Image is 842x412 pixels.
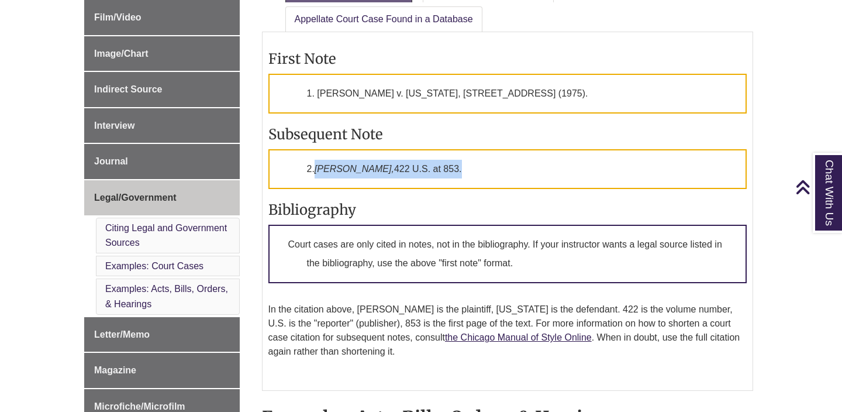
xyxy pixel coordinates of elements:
a: Image/Chart [84,36,240,71]
h3: Bibliography [268,201,747,219]
a: Back to Top [795,179,839,195]
p: Court cases are only cited in notes, not in the bibliography. If your instructor wants a legal so... [268,225,747,283]
a: Interview [84,108,240,143]
span: Interview [94,121,134,131]
a: the Chicago Manual of Style Online [445,332,592,342]
span: Magazine [94,365,136,375]
span: Journal [94,156,128,166]
em: [PERSON_NAME], [315,164,394,174]
a: Letter/Memo [84,317,240,352]
h3: Subsequent Note [268,125,747,143]
p: 2. 422 U.S. at 853. [268,149,747,189]
a: Legal/Government [84,180,240,215]
span: Indirect Source [94,84,162,94]
span: Film/Video [94,12,142,22]
span: Image/Chart [94,49,148,59]
a: Examples: Court Cases [105,261,203,271]
span: Legal/Government [94,193,176,202]
a: Citing Legal and Government Sources [105,223,227,248]
a: Indirect Source [84,72,240,107]
h3: First Note [268,50,747,68]
p: In the citation above, [PERSON_NAME] is the plaintiff, [US_STATE] is the defendant. 422 is the vo... [268,303,747,359]
a: Magazine [84,353,240,388]
span: Microfiche/Microfilm [94,401,185,411]
span: Letter/Memo [94,329,150,339]
p: 1. [PERSON_NAME] v. [US_STATE], [STREET_ADDRESS] (1975). [268,74,747,114]
a: Appellate Court Case Found in a Database [285,6,482,32]
a: Journal [84,144,240,179]
a: Examples: Acts, Bills, Orders, & Hearings [105,284,228,309]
